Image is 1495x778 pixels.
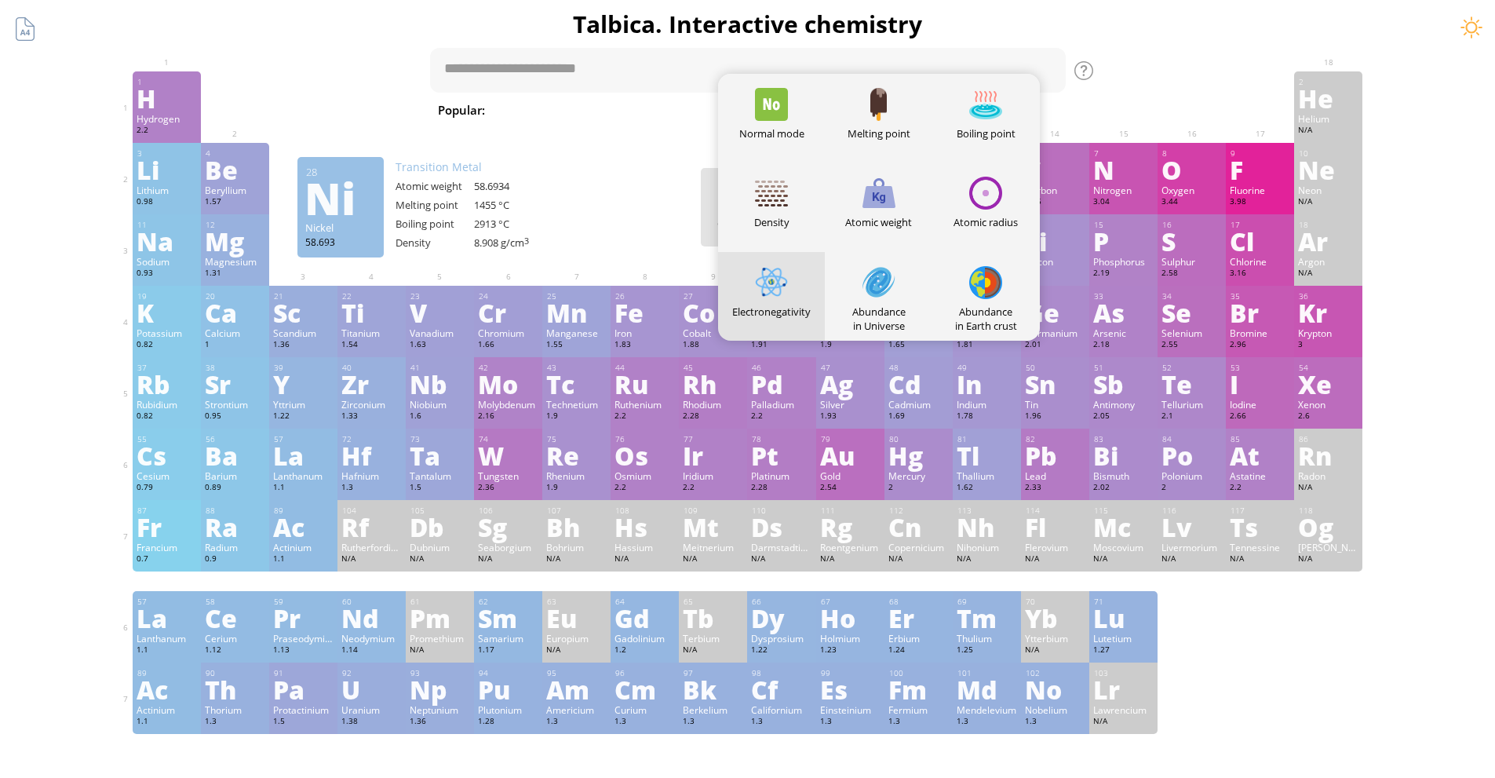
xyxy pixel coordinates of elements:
[396,236,474,250] div: Density
[1230,339,1290,352] div: 2.96
[1298,196,1358,209] div: N/A
[546,482,607,495] div: 1.9
[1298,327,1358,339] div: Krypton
[1025,398,1085,411] div: Tin
[206,434,265,444] div: 56
[1231,434,1290,444] div: 85
[205,255,265,268] div: Magnesium
[410,339,470,352] div: 1.63
[1093,443,1154,468] div: Bi
[546,411,607,423] div: 1.9
[305,221,376,235] div: Nickel
[957,398,1017,411] div: Indium
[137,77,197,87] div: 1
[137,469,197,482] div: Cesium
[396,179,474,193] div: Atomic weight
[1025,443,1085,468] div: Pb
[1094,291,1154,301] div: 33
[751,339,811,352] div: 1.91
[888,411,949,423] div: 1.69
[1230,157,1290,182] div: F
[205,339,265,352] div: 1
[396,217,474,231] div: Boiling point
[932,305,1040,333] div: Abundance in Earth crust
[820,339,881,352] div: 1.9
[1298,411,1358,423] div: 2.6
[751,371,811,396] div: Pd
[684,434,743,444] div: 77
[137,291,197,301] div: 19
[820,371,881,396] div: Ag
[1162,220,1222,230] div: 16
[957,434,1017,444] div: 81
[684,363,743,373] div: 45
[137,434,197,444] div: 55
[205,443,265,468] div: Ba
[614,398,675,411] div: Ruthenium
[410,434,470,444] div: 73
[479,434,538,444] div: 74
[478,339,538,352] div: 1.66
[1025,411,1085,423] div: 1.96
[273,482,334,495] div: 1.1
[478,411,538,423] div: 2.16
[1025,469,1085,482] div: Lead
[1298,268,1358,280] div: N/A
[888,398,949,411] div: Cadmium
[1161,371,1222,396] div: Te
[273,443,334,468] div: La
[998,100,1113,119] span: [MEDICAL_DATA]
[1026,148,1085,159] div: 6
[1230,482,1290,495] div: 2.2
[1093,300,1154,325] div: As
[751,469,811,482] div: Platinum
[614,371,675,396] div: Ru
[205,411,265,423] div: 0.95
[1298,157,1358,182] div: Ne
[137,411,197,423] div: 0.82
[1298,398,1358,411] div: Xenon
[1298,371,1358,396] div: Xe
[1299,434,1358,444] div: 86
[1093,184,1154,196] div: Nitrogen
[718,215,826,229] div: Density
[820,411,881,423] div: 1.93
[1093,327,1154,339] div: Arsenic
[1161,398,1222,411] div: Tellurium
[1230,327,1290,339] div: Bromine
[1094,363,1154,373] div: 51
[205,482,265,495] div: 0.89
[438,100,497,122] div: Popular:
[1162,363,1222,373] div: 52
[1298,482,1358,495] div: N/A
[273,469,334,482] div: Lanthanum
[1231,291,1290,301] div: 35
[205,184,265,196] div: Beryllium
[1298,300,1358,325] div: Kr
[1298,112,1358,125] div: Helium
[683,482,743,495] div: 2.2
[478,300,538,325] div: Cr
[474,179,552,193] div: 58.6934
[1161,300,1222,325] div: Se
[1093,469,1154,482] div: Bismuth
[474,217,552,231] div: 2913 °C
[478,469,538,482] div: Tungsten
[410,291,470,301] div: 23
[683,300,743,325] div: Co
[888,339,949,352] div: 1.65
[1299,148,1358,159] div: 10
[1025,327,1085,339] div: Germanium
[341,469,402,482] div: Hafnium
[546,469,607,482] div: Rhenium
[137,112,197,125] div: Hydrogen
[1298,125,1358,137] div: N/A
[683,411,743,423] div: 2.28
[120,8,1376,40] h1: Talbica. Interactive chemistry
[607,100,659,119] span: Water
[1231,363,1290,373] div: 53
[478,443,538,468] div: W
[1230,184,1290,196] div: Fluorine
[1161,196,1222,209] div: 3.44
[410,469,470,482] div: Tantalum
